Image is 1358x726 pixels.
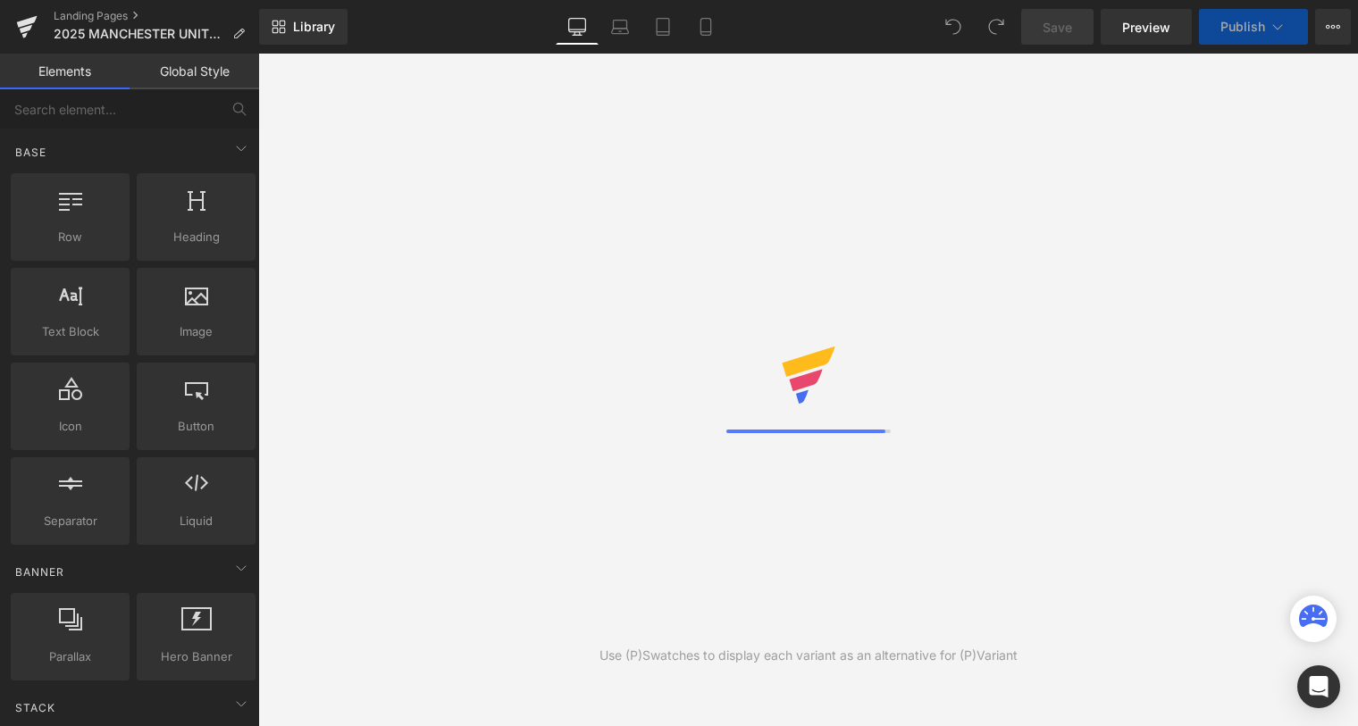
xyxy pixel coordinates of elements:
div: Open Intercom Messenger [1297,665,1340,708]
button: Undo [935,9,971,45]
span: Liquid [142,512,250,530]
span: Text Block [16,322,124,341]
span: Parallax [16,647,124,666]
span: Button [142,417,250,436]
span: Banner [13,563,66,580]
span: Separator [16,512,124,530]
span: Library [293,19,335,35]
a: Laptop [599,9,641,45]
a: Desktop [556,9,599,45]
a: Global Style [130,54,259,89]
a: New Library [259,9,348,45]
button: More [1315,9,1351,45]
a: Preview [1101,9,1192,45]
span: Heading [142,228,250,246]
a: Mobile [684,9,727,45]
span: Image [142,322,250,341]
span: 2025 MANCHESTER UNITED CLUB PAGE - on going [54,27,225,41]
div: Use (P)Swatches to display each variant as an alternative for (P)Variant [599,646,1018,665]
button: Redo [978,9,1014,45]
span: Save [1043,18,1072,37]
button: Publish [1199,9,1308,45]
span: Stack [13,699,57,716]
a: Landing Pages [54,9,259,23]
span: Base [13,144,48,161]
span: Icon [16,417,124,436]
span: Hero Banner [142,647,250,666]
span: Row [16,228,124,246]
span: Publish [1220,20,1265,34]
a: Tablet [641,9,684,45]
span: Preview [1122,18,1170,37]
